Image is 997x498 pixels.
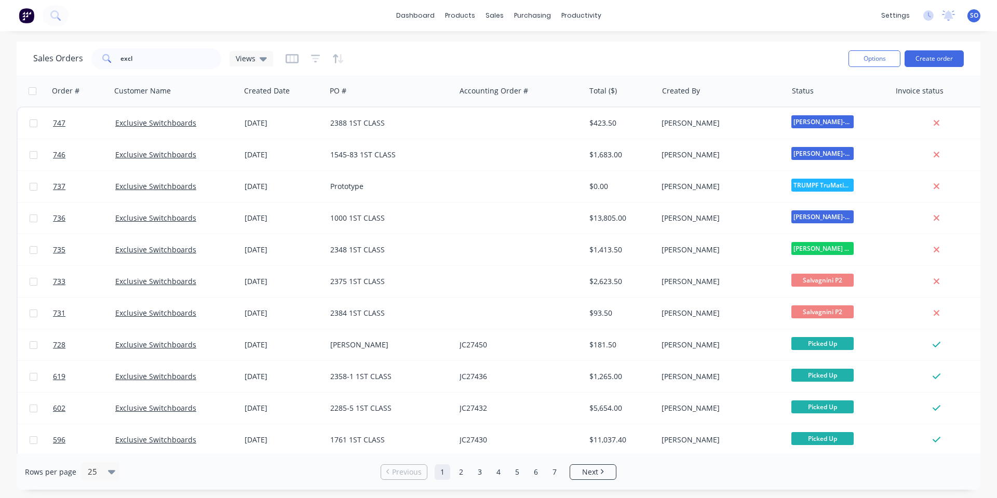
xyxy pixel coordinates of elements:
[582,467,598,477] span: Next
[589,181,650,192] div: $0.00
[848,50,900,67] button: Options
[589,118,650,128] div: $423.50
[53,118,65,128] span: 747
[115,276,196,286] a: Exclusive Switchboards
[662,403,777,413] div: [PERSON_NAME]
[53,361,115,392] a: 619
[791,179,854,192] span: TRUMPF TruMatic...
[791,369,854,382] span: Picked Up
[662,308,777,318] div: [PERSON_NAME]
[53,213,65,223] span: 736
[791,115,854,128] span: [PERSON_NAME]-Power C5
[330,118,446,128] div: 2388 1ST CLASS
[509,464,525,480] a: Page 5
[245,150,322,160] div: [DATE]
[53,340,65,350] span: 728
[53,150,65,160] span: 746
[589,340,650,350] div: $181.50
[662,86,700,96] div: Created By
[662,181,777,192] div: [PERSON_NAME]
[460,435,575,445] div: JC27430
[115,403,196,413] a: Exclusive Switchboards
[905,50,964,67] button: Create order
[589,435,650,445] div: $11,037.40
[115,435,196,445] a: Exclusive Switchboards
[115,308,196,318] a: Exclusive Switchboards
[589,245,650,255] div: $1,413.50
[236,53,255,64] span: Views
[53,424,115,455] a: 596
[435,464,450,480] a: Page 1 is your current page
[52,86,79,96] div: Order #
[491,464,506,480] a: Page 4
[791,400,854,413] span: Picked Up
[53,107,115,139] a: 747
[330,371,446,382] div: 2358-1 1ST CLASS
[460,403,575,413] div: JC27432
[556,8,607,23] div: productivity
[330,340,446,350] div: [PERSON_NAME]
[245,435,322,445] div: [DATE]
[970,11,978,20] span: SO
[330,86,346,96] div: PO #
[791,242,854,255] span: [PERSON_NAME] Power C5 C...
[662,213,777,223] div: [PERSON_NAME]
[245,213,322,223] div: [DATE]
[53,403,65,413] span: 602
[120,48,222,69] input: Search...
[791,305,854,318] span: Salvagnini P2
[115,340,196,349] a: Exclusive Switchboards
[245,340,322,350] div: [DATE]
[453,464,469,480] a: Page 2
[509,8,556,23] div: purchasing
[115,181,196,191] a: Exclusive Switchboards
[589,276,650,287] div: $2,623.50
[115,213,196,223] a: Exclusive Switchboards
[115,118,196,128] a: Exclusive Switchboards
[791,274,854,287] span: Salvagnini P2
[53,203,115,234] a: 736
[53,181,65,192] span: 737
[330,213,446,223] div: 1000 1ST CLASS
[589,150,650,160] div: $1,683.00
[245,245,322,255] div: [DATE]
[376,464,621,480] ul: Pagination
[662,150,777,160] div: [PERSON_NAME]
[330,245,446,255] div: 2348 1ST CLASS
[53,371,65,382] span: 619
[53,139,115,170] a: 746
[547,464,562,480] a: Page 7
[480,8,509,23] div: sales
[460,340,575,350] div: JC27450
[53,245,65,255] span: 735
[53,329,115,360] a: 728
[662,118,777,128] div: [PERSON_NAME]
[662,435,777,445] div: [PERSON_NAME]
[662,276,777,287] div: [PERSON_NAME]
[528,464,544,480] a: Page 6
[589,213,650,223] div: $13,805.00
[53,298,115,329] a: 731
[53,435,65,445] span: 596
[245,276,322,287] div: [DATE]
[245,181,322,192] div: [DATE]
[53,276,65,287] span: 733
[570,467,616,477] a: Next page
[115,150,196,159] a: Exclusive Switchboards
[115,245,196,254] a: Exclusive Switchboards
[330,150,446,160] div: 1545-83 1ST CLASS
[876,8,915,23] div: settings
[589,86,617,96] div: Total ($)
[962,463,987,488] iframe: Intercom live chat
[19,8,34,23] img: Factory
[440,8,480,23] div: products
[53,234,115,265] a: 735
[381,467,427,477] a: Previous page
[330,403,446,413] div: 2285-5 1ST CLASS
[589,403,650,413] div: $5,654.00
[330,435,446,445] div: 1761 1ST CLASS
[114,86,171,96] div: Customer Name
[115,371,196,381] a: Exclusive Switchboards
[330,276,446,287] div: 2375 1ST CLASS
[791,432,854,445] span: Picked Up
